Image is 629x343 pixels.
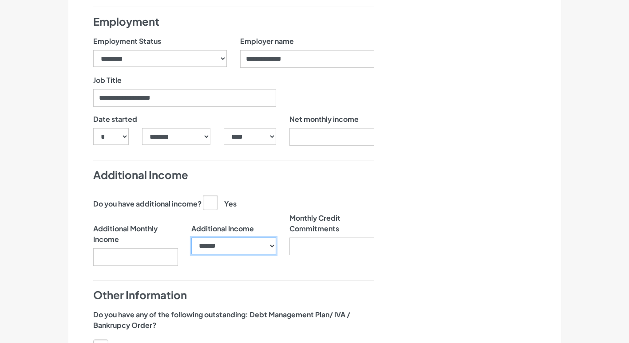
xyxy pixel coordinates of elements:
h4: Additional Income [93,168,374,183]
label: Employer name [240,36,294,47]
label: Date started [93,114,137,125]
label: Yes [203,195,237,209]
label: Do you have any of the following outstanding: Debt Management Plan/ IVA / Bankrupcy Order? [93,309,374,331]
label: Additional Monthly Income [93,213,178,245]
label: Net monthly income [289,114,359,125]
h4: Employment [93,14,374,29]
label: Additional Income [191,213,254,234]
label: Employment Status [93,36,161,47]
label: Do you have additional income? [93,199,202,209]
label: Job Title [93,75,122,86]
h4: Other Information [93,288,374,303]
label: Monthly Credit Commitments [289,213,374,234]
